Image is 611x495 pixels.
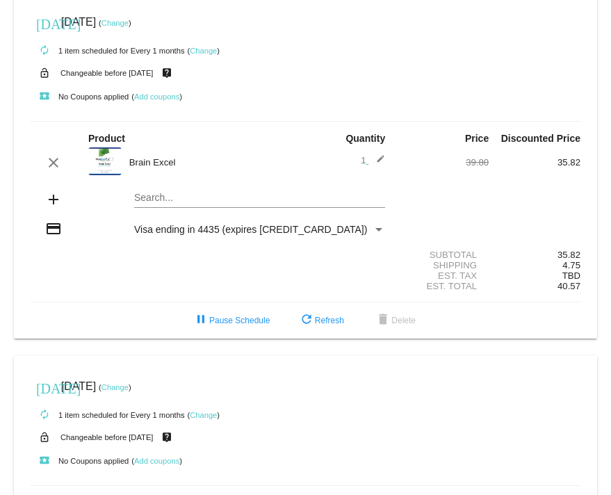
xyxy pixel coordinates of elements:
[101,19,129,27] a: Change
[134,457,179,465] a: Add coupons
[158,428,175,446] mat-icon: live_help
[375,316,416,325] span: Delete
[36,88,53,105] mat-icon: local_play
[181,308,281,333] button: Pause Schedule
[134,224,367,235] span: Visa ending in 4435 (expires [CREDIT_CARD_DATA])
[465,133,489,144] strong: Price
[187,47,220,55] small: ( )
[298,312,315,329] mat-icon: refresh
[190,47,217,55] a: Change
[31,411,185,419] small: 1 item scheduled for Every 1 months
[375,312,391,329] mat-icon: delete
[36,453,53,469] mat-icon: local_play
[397,281,489,291] div: Est. Total
[489,157,580,168] div: 35.82
[361,155,385,165] span: 1
[190,411,217,419] a: Change
[101,383,129,391] a: Change
[562,270,580,281] span: TBD
[397,260,489,270] div: Shipping
[131,457,182,465] small: ( )
[60,433,154,441] small: Changeable before [DATE]
[397,157,489,168] div: 39.80
[36,64,53,82] mat-icon: lock_open
[88,133,125,144] strong: Product
[287,308,355,333] button: Refresh
[45,220,62,237] mat-icon: credit_card
[134,92,179,101] a: Add coupons
[31,457,129,465] small: No Coupons applied
[298,316,344,325] span: Refresh
[364,308,427,333] button: Delete
[134,193,385,204] input: Search...
[562,260,580,270] span: 4.75
[489,250,580,260] div: 35.82
[36,428,53,446] mat-icon: lock_open
[45,191,62,208] mat-icon: add
[31,47,185,55] small: 1 item scheduled for Every 1 months
[193,316,270,325] span: Pause Schedule
[99,19,131,27] small: ( )
[187,411,220,419] small: ( )
[134,224,385,235] mat-select: Payment Method
[397,270,489,281] div: Est. Tax
[345,133,385,144] strong: Quantity
[36,407,53,423] mat-icon: autorenew
[397,250,489,260] div: Subtotal
[31,92,129,101] small: No Coupons applied
[557,281,580,291] span: 40.57
[60,69,154,77] small: Changeable before [DATE]
[36,15,53,31] mat-icon: [DATE]
[88,147,122,175] img: Brain-Excel-label.png
[193,312,209,329] mat-icon: pause
[501,133,580,144] strong: Discounted Price
[36,42,53,59] mat-icon: autorenew
[122,157,306,168] div: Brain Excel
[99,383,131,391] small: ( )
[131,92,182,101] small: ( )
[368,154,385,171] mat-icon: edit
[36,379,53,396] mat-icon: [DATE]
[45,154,62,171] mat-icon: clear
[158,64,175,82] mat-icon: live_help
